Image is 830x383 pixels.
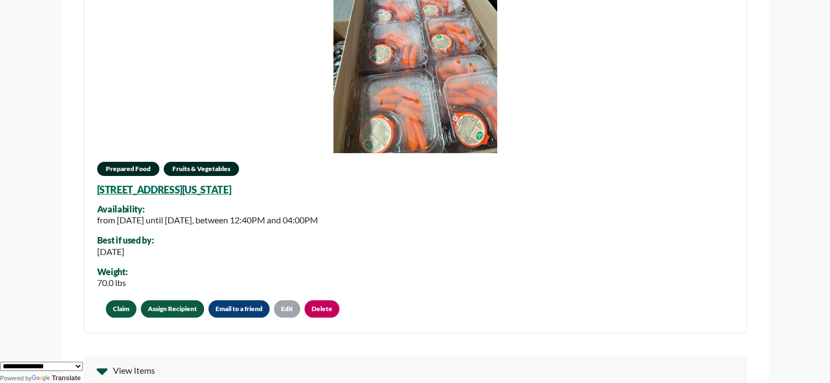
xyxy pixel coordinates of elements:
[274,300,300,318] a: Edit
[32,375,52,382] img: Google Translate
[97,184,231,196] a: [STREET_ADDRESS][US_STATE]
[208,300,270,318] button: Email to a friend
[304,300,339,318] a: Delete
[97,245,154,258] div: [DATE]
[32,374,81,382] a: Translate
[164,162,239,176] span: Fruits & Vegetables
[97,162,159,176] span: Prepared Food
[141,300,204,318] a: Assign Recipient
[97,204,318,214] div: Availability:
[97,267,128,277] div: Weight:
[97,235,154,245] div: Best if used by:
[97,214,318,227] div: from [DATE] until [DATE], between 12:40PM and 04:00PM
[106,300,136,318] button: Claim
[97,276,128,289] div: 70.0 lbs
